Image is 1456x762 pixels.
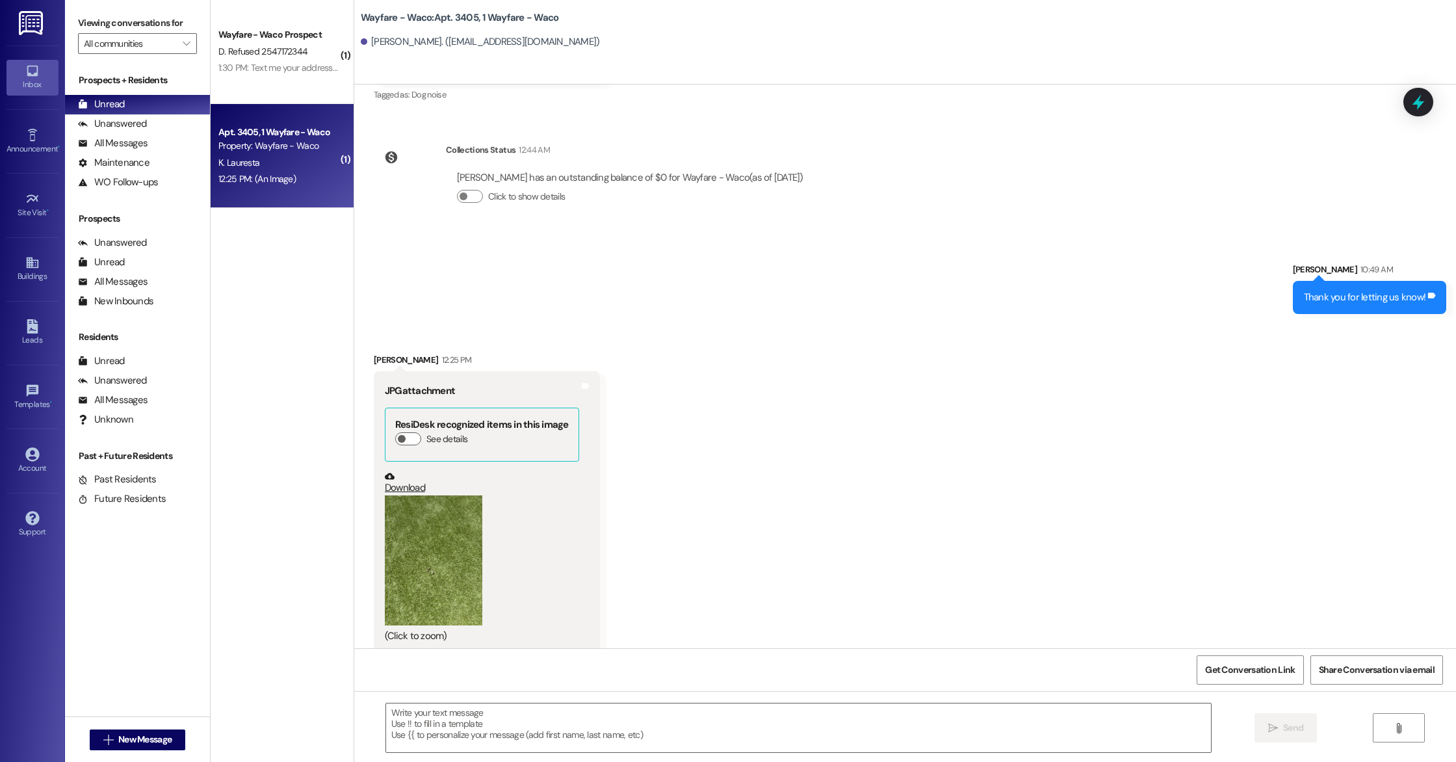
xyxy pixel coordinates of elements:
div: Unanswered [78,117,147,131]
div: Collections Status [446,143,515,157]
div: Future Residents [78,492,166,506]
b: Wayfare - Waco: Apt. 3405, 1 Wayfare - Waco [361,11,559,25]
div: [PERSON_NAME] [374,353,600,371]
a: Account [6,443,58,479]
div: Unanswered [78,374,147,388]
div: Past Residents [78,473,157,486]
a: Leads [6,315,58,350]
div: Unread [78,98,125,111]
a: Support [6,507,58,542]
span: K. Lauresta [218,157,259,168]
div: Apt. 3405, 1 Wayfare - Waco [218,125,339,139]
div: 1:30 PM: Text me your address again please!!! Ok [218,62,402,73]
div: 12:25 PM [439,353,472,367]
div: All Messages [78,137,148,150]
div: Maintenance [78,156,149,170]
div: All Messages [78,393,148,407]
span: Share Conversation via email [1319,663,1435,677]
div: Residents [65,330,210,344]
button: Zoom image [385,495,482,625]
div: Unread [78,354,125,368]
img: ResiDesk Logo [19,11,45,35]
div: 10:49 AM [1357,263,1393,276]
span: • [50,398,52,407]
div: Past + Future Residents [65,449,210,463]
button: Share Conversation via email [1310,655,1443,685]
div: 12:44 AM [515,143,550,157]
i:  [1268,723,1278,733]
span: • [47,206,49,215]
label: Click to show details [488,190,565,204]
div: Prospects + Residents [65,73,210,87]
a: Buildings [6,252,58,287]
span: • [58,142,60,151]
span: D. Refused 2547172344 [218,46,307,57]
div: [PERSON_NAME]. ([EMAIL_ADDRESS][DOMAIN_NAME]) [361,35,600,49]
a: Site Visit • [6,188,58,223]
div: All Messages [78,275,148,289]
div: Thank you for letting us know! [1304,291,1426,304]
b: ResiDesk recognized items in this image [395,418,569,431]
span: Send [1283,721,1303,735]
i:  [183,38,190,49]
span: Dog noise [411,89,446,100]
span: Get Conversation Link [1205,663,1295,677]
button: Get Conversation Link [1197,655,1303,685]
i:  [1394,723,1403,733]
div: [PERSON_NAME] has an outstanding balance of $0 for Wayfare - Waco (as of [DATE]) [457,171,803,185]
div: Prospects [65,212,210,226]
div: Unknown [78,413,133,427]
label: See details [426,432,467,446]
input: All communities [84,33,176,54]
div: New Inbounds [78,295,153,308]
i:  [103,735,113,745]
a: Inbox [6,60,58,95]
div: Property: Wayfare - Waco [218,139,339,153]
div: Unread [78,256,125,269]
a: Templates • [6,380,58,415]
a: Download [385,471,579,494]
div: Wayfare - Waco Prospect [218,28,339,42]
div: Tagged as: [374,85,606,104]
div: Unanswered [78,236,147,250]
label: Viewing conversations for [78,13,197,33]
div: [PERSON_NAME] [1293,263,1447,281]
span: New Message [118,733,172,746]
b: JPG attachment [385,384,455,397]
div: 12:25 PM: (An Image) [218,173,296,185]
button: New Message [90,729,186,750]
button: Send [1254,713,1318,742]
div: (Click to zoom) [385,629,579,643]
div: WO Follow-ups [78,176,158,189]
